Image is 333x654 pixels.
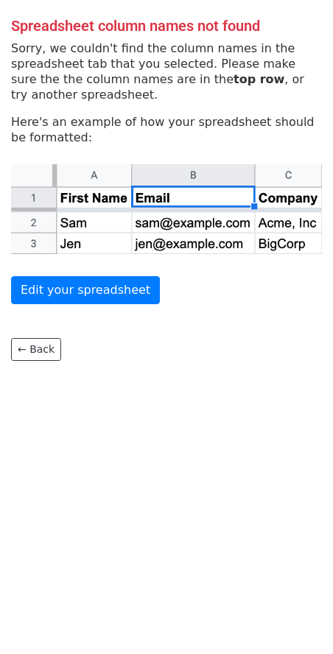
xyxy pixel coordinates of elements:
[11,164,322,255] img: google_sheets_email_column-fe0440d1484b1afe603fdd0efe349d91248b687ca341fa437c667602712cb9b1.png
[11,338,61,361] a: ← Back
[11,114,322,145] p: Here's an example of how your spreadsheet should be formatted:
[11,17,322,35] h4: Spreadsheet column names not found
[234,72,284,86] strong: top row
[11,41,322,102] p: Sorry, we couldn't find the column names in the spreadsheet tab that you selected. Please make su...
[11,276,160,304] a: Edit your spreadsheet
